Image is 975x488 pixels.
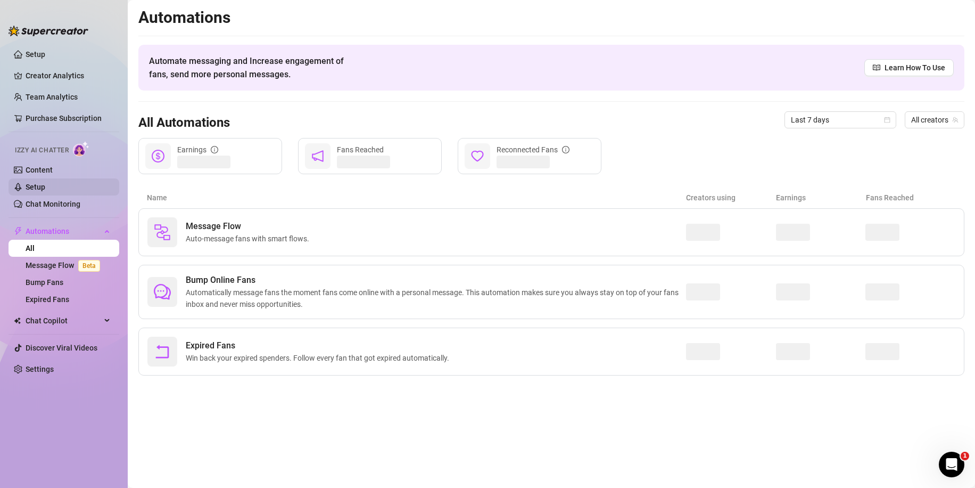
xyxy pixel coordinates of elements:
[26,67,111,84] a: Creator Analytics
[147,192,686,204] article: Name
[885,62,945,74] span: Learn How To Use
[26,93,78,101] a: Team Analytics
[26,295,69,304] a: Expired Fans
[186,352,453,364] span: Win back your expired spenders. Follow every fan that got expired automatically.
[26,312,101,329] span: Chat Copilot
[9,26,88,36] img: logo-BBDzfeDw.svg
[26,244,35,253] a: All
[26,365,54,373] a: Settings
[154,224,171,241] img: svg%3e
[26,261,104,270] a: Message FlowBeta
[152,150,164,162] span: dollar
[961,452,969,460] span: 1
[939,452,964,477] iframe: Intercom live chat
[177,144,218,156] div: Earnings
[952,117,959,123] span: team
[78,260,100,272] span: Beta
[337,145,384,154] span: Fans Reached
[26,200,80,208] a: Chat Monitoring
[471,150,484,162] span: heart
[26,183,45,191] a: Setup
[791,112,890,128] span: Last 7 days
[776,192,866,204] article: Earnings
[186,233,313,245] span: Auto-message fans with smart flows.
[186,287,686,310] span: Automatically message fans the moment fans come online with a personal message. This automation m...
[26,110,111,127] a: Purchase Subscription
[15,145,69,156] span: Izzy AI Chatter
[26,344,97,352] a: Discover Viral Videos
[73,141,89,157] img: AI Chatter
[562,146,569,153] span: info-circle
[864,59,954,76] a: Learn How To Use
[26,278,63,287] a: Bump Fans
[14,227,22,235] span: thunderbolt
[866,192,956,204] article: Fans Reached
[138,7,964,28] h2: Automations
[211,146,218,153] span: info-circle
[26,50,45,59] a: Setup
[26,223,101,240] span: Automations
[26,166,53,174] a: Content
[686,192,776,204] article: Creators using
[311,150,324,162] span: notification
[884,117,890,123] span: calendar
[154,283,171,300] span: comment
[138,115,230,132] h3: All Automations
[186,274,686,287] span: Bump Online Fans
[186,220,313,233] span: Message Flow
[186,339,453,352] span: Expired Fans
[497,144,569,156] div: Reconnected Fans
[14,317,21,324] img: Chat Copilot
[911,112,958,128] span: All creators
[873,64,880,71] span: read
[154,343,171,360] span: rollback
[149,54,354,81] span: Automate messaging and Increase engagement of fans, send more personal messages.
